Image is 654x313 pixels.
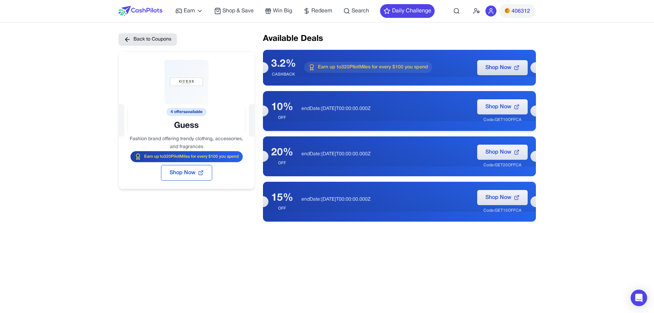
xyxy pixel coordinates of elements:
div: OFF [271,160,293,166]
div: Code: GET20OFFCA [483,163,521,168]
div: OFF [271,115,293,121]
button: PMs406312 [499,4,536,18]
div: 10% [271,101,293,114]
p: endDate:[DATE]T00:00:00.000Z [301,196,469,203]
div: Code: GET10OFFCA [483,117,521,123]
button: Back to Coupons [118,33,177,46]
span: Earn up to 320 PilotMiles for every $100 you spend [144,154,239,159]
div: 15% [271,192,293,204]
div: 20% [271,147,293,159]
span: Win Big [273,7,292,15]
button: Shop Now [477,60,528,75]
p: endDate:[DATE]T00:00:00.000Z [301,151,469,158]
span: Shop Now [485,148,511,156]
img: CashPilots Logo [118,6,162,16]
div: Open Intercom Messenger [631,290,647,306]
a: Redeem [303,7,332,15]
span: Shop Now [485,64,511,72]
p: endDate:[DATE]T00:00:00.000Z [301,105,469,112]
span: Shop Now [485,193,511,202]
button: Shop Now [477,145,528,160]
span: Shop Now [170,169,195,177]
a: Win Big [265,7,292,15]
span: Earn [184,7,195,15]
div: 3.2% [271,58,296,70]
div: CASHBACK [271,72,296,77]
button: Shop Now [161,165,212,181]
span: 406312 [512,7,530,15]
button: Daily Challenge [380,4,435,18]
button: Shop Now [477,190,528,205]
span: Earn up to 320 PilotMiles for every $100 you spend [318,64,428,71]
a: Shop & Save [214,7,254,15]
img: PMs [505,8,510,13]
h2: Available Deals [263,33,536,44]
div: Code: GET15OFFCA [483,208,521,213]
button: Shop Now [477,99,528,114]
span: Shop Now [485,103,511,111]
span: Search [352,7,369,15]
a: Earn [175,7,203,15]
span: Redeem [311,7,332,15]
span: Shop & Save [222,7,254,15]
a: Search [343,7,369,15]
div: OFF [271,206,293,211]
